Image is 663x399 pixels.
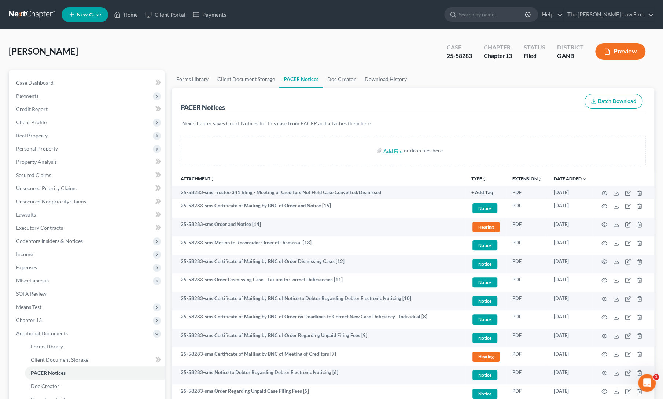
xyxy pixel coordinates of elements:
[507,347,548,366] td: PDF
[471,239,501,251] a: Notice
[524,43,545,52] div: Status
[16,80,54,86] span: Case Dashboard
[471,313,501,325] a: Notice
[472,370,497,380] span: Notice
[653,374,659,380] span: 1
[189,8,230,21] a: Payments
[507,186,548,199] td: PDF
[77,12,101,18] span: New Case
[9,46,78,56] span: [PERSON_NAME]
[172,329,465,347] td: 25-58283-sms Certificate of Mailing by BNC of Order Regarding Unpaid Filing Fees [9]
[172,218,465,236] td: 25-58283-sms Order and Notice [14]
[554,176,587,181] a: Date Added expand_more
[31,383,59,389] span: Doc Creator
[25,366,165,380] a: PACER Notices
[16,238,83,244] span: Codebtors Insiders & Notices
[484,43,512,52] div: Chapter
[172,199,465,218] td: 25-58283-sms Certificate of Mailing by BNC of Order and Notice [15]
[472,203,497,213] span: Notice
[16,132,48,138] span: Real Property
[181,176,215,181] a: Attachmentunfold_more
[472,333,497,343] span: Notice
[10,182,165,195] a: Unsecured Priority Claims
[10,103,165,116] a: Credit Report
[16,119,47,125] span: Client Profile
[10,169,165,182] a: Secured Claims
[471,221,501,233] a: Hearing
[548,218,593,236] td: [DATE]
[210,177,215,181] i: unfold_more
[16,264,37,270] span: Expenses
[507,255,548,273] td: PDF
[16,330,68,336] span: Additional Documents
[16,172,51,178] span: Secured Claims
[472,259,497,269] span: Notice
[25,340,165,353] a: Forms Library
[172,273,465,292] td: 25-58283-sms Order Dismissing Case - Failure to Correct Deficiencies [11]
[172,255,465,273] td: 25-58283-sms Certificate of Mailing by BNC of Order Dismissing Case. [12]
[472,314,497,324] span: Notice
[471,177,486,181] button: TYPEunfold_more
[471,202,501,214] a: Notice
[16,198,86,204] span: Unsecured Nonpriority Claims
[548,199,593,218] td: [DATE]
[524,52,545,60] div: Filed
[172,236,465,255] td: 25-58283-sms Motion to Reconsider Order of Dismissal [13]
[16,291,47,297] span: SOFA Review
[16,251,33,257] span: Income
[459,8,526,21] input: Search by name...
[10,208,165,221] a: Lawsuits
[548,292,593,310] td: [DATE]
[507,366,548,384] td: PDF
[507,236,548,255] td: PDF
[471,369,501,381] a: Notice
[548,236,593,255] td: [DATE]
[471,191,493,195] button: + Add Tag
[10,76,165,89] a: Case Dashboard
[548,366,593,384] td: [DATE]
[472,240,497,250] span: Notice
[548,273,593,292] td: [DATE]
[10,155,165,169] a: Property Analysis
[16,93,38,99] span: Payments
[172,310,465,329] td: 25-58283-sms Certificate of Mailing by BNC of Order on Deadlines to Correct New Case Deficiency -...
[16,159,57,165] span: Property Analysis
[10,287,165,300] a: SOFA Review
[484,52,512,60] div: Chapter
[548,329,593,347] td: [DATE]
[172,366,465,384] td: 25-58283-sms Notice to Debtor Regarding Debtor Electronic Noticing [6]
[548,347,593,366] td: [DATE]
[471,276,501,288] a: Notice
[16,317,42,323] span: Chapter 13
[564,8,654,21] a: The [PERSON_NAME] Law Firm
[548,310,593,329] td: [DATE]
[16,145,58,152] span: Personal Property
[505,52,512,59] span: 13
[16,304,41,310] span: Means Test
[25,380,165,393] a: Doc Creator
[10,221,165,234] a: Executory Contracts
[507,292,548,310] td: PDF
[538,8,563,21] a: Help
[141,8,189,21] a: Client Portal
[482,177,486,181] i: unfold_more
[472,296,497,306] span: Notice
[447,52,472,60] div: 25-58283
[595,43,645,60] button: Preview
[172,70,213,88] a: Forms Library
[31,343,63,350] span: Forms Library
[471,295,501,307] a: Notice
[557,52,583,60] div: GANB
[548,186,593,199] td: [DATE]
[404,147,443,154] div: or drop files here
[598,98,636,104] span: Batch Download
[472,277,497,287] span: Notice
[548,255,593,273] td: [DATE]
[16,225,63,231] span: Executory Contracts
[16,106,48,112] span: Credit Report
[182,120,644,127] p: NextChapter saves Court Notices for this case from PACER and attaches them here.
[16,211,36,218] span: Lawsuits
[538,177,542,181] i: unfold_more
[471,332,501,344] a: Notice
[16,185,77,191] span: Unsecured Priority Claims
